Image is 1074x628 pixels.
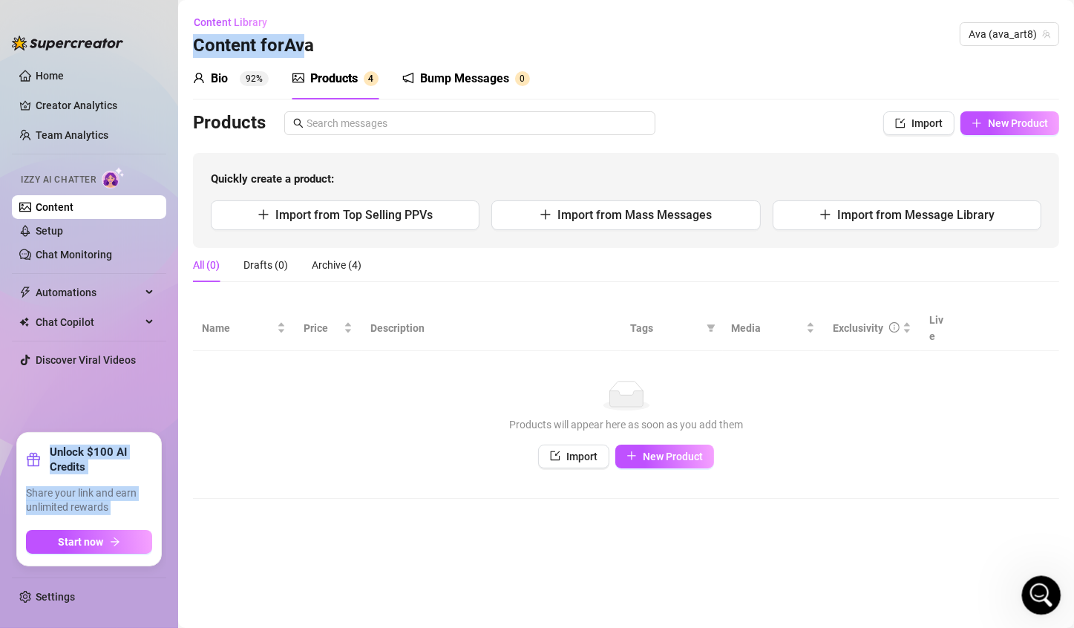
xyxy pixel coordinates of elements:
[12,36,123,50] img: logo-BBDzfeDw.svg
[36,591,75,603] a: Settings
[255,480,278,504] button: Send a message…
[193,111,266,135] h3: Products
[35,276,232,304] li: Complete at least 20 chats with Train Izzy to improve performance.
[26,530,152,554] button: Start nowarrow-right
[566,451,597,462] span: Import
[36,310,141,334] span: Chat Copilot
[36,225,63,237] a: Setup
[707,324,716,333] span: filter
[110,537,120,547] span: arrow-right
[35,95,232,150] li: Product Descriptions: Make them more appealing and informative. You can use the AI tool to help w...
[35,227,232,241] li: Don’t forget to add Bump messages.
[304,320,341,336] span: Price
[292,72,304,84] span: picture
[312,257,361,273] div: Archive (4)
[773,200,1041,230] button: Import from Message Library
[920,306,957,351] th: Live
[36,129,108,141] a: Team Analytics
[35,50,232,91] li: Please add at least 12 products, and try to keep freebies to 1 or 2 maximum.
[369,73,374,84] span: 4
[515,71,530,86] sup: 0
[21,173,96,187] span: Izzy AI Chatter
[102,167,125,189] img: AI Chatter
[491,200,760,230] button: Import from Mass Messages
[402,72,414,84] span: notification
[988,117,1048,129] span: New Product
[293,118,304,128] span: search
[36,281,141,304] span: Automations
[960,111,1059,135] button: New Product
[889,322,900,333] span: info-circle
[50,445,152,474] strong: Unlock $100 AI Credits
[307,115,646,131] input: Search messages
[364,71,379,86] sup: 4
[36,94,154,117] a: Creator Analytics
[361,306,621,351] th: Description
[24,311,232,355] div: Let me know once you’ve made these updates, and I’ll be happy to take another look!
[630,320,701,336] span: Tags
[26,486,152,515] span: Share your link and earn unlimited rewards
[71,486,82,498] button: Upload attachment
[538,445,609,468] button: Import
[53,390,285,539] div: Hello :) I thought I was done with supercreator but I have since decided to come back. It is sayi...
[837,208,995,222] span: Import from Message Library
[35,244,232,272] li: Include visible body parts when setting your products.
[261,6,287,33] div: Close
[275,208,433,222] span: Import from Top Selling PPVs
[193,257,220,273] div: All (0)
[1042,30,1051,39] span: team
[243,257,288,273] div: Drafts (0)
[193,10,279,34] button: Content Library
[36,70,64,82] a: Home
[193,72,205,84] span: user
[420,70,509,88] div: Bump Messages
[540,209,551,220] span: plus
[615,445,714,468] button: New Product
[23,486,35,498] button: Emoji picker
[211,172,334,186] strong: Quickly create a product:
[193,306,295,351] th: Name
[704,317,718,339] span: filter
[883,111,955,135] button: Import
[19,287,31,298] span: thunderbolt
[36,354,136,366] a: Discover Viral Videos
[36,201,73,213] a: Content
[36,249,112,261] a: Chat Monitoring
[10,6,38,34] button: go back
[12,390,285,557] div: Ava says…
[19,317,29,327] img: Chat Copilot
[621,306,723,351] th: Tags
[59,536,104,548] span: Start now
[310,70,358,88] div: Products
[819,209,831,220] span: plus
[193,34,314,58] h3: Content for Ava
[258,209,269,220] span: plus
[895,118,906,128] span: import
[42,8,66,32] img: Profile image for Ella
[732,320,804,336] span: Media
[833,320,883,336] div: Exclusivity
[972,118,982,128] span: plus
[194,16,267,28] span: Content Library
[208,416,1044,433] div: Products will appear here as soon as you add them
[295,306,361,351] th: Price
[723,306,825,351] th: Media
[211,200,479,230] button: Import from Top Selling PPVs
[550,451,560,461] span: import
[969,23,1050,45] span: Ava (ava_art8)
[240,71,269,86] sup: 92%
[13,455,284,480] textarea: Message…
[94,486,106,498] button: Start recording
[643,451,703,462] span: New Product
[35,154,232,223] li: Exclude List: I recommend excluding your top spenders to ensure [PERSON_NAME] engages with the ri...
[557,208,712,222] span: Import from Mass Messages
[47,486,59,498] button: Gif picker
[26,452,41,467] span: gift
[232,6,261,34] button: Home
[24,367,96,376] div: Giselle • 1h ago
[1022,576,1061,615] iframe: Intercom live chat
[65,399,273,530] div: Hello :) I thought I was done with supercreator but I have since decided to come back. It is sayi...
[72,19,185,33] p: The team can also help
[202,320,274,336] span: Name
[211,70,228,88] div: Bio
